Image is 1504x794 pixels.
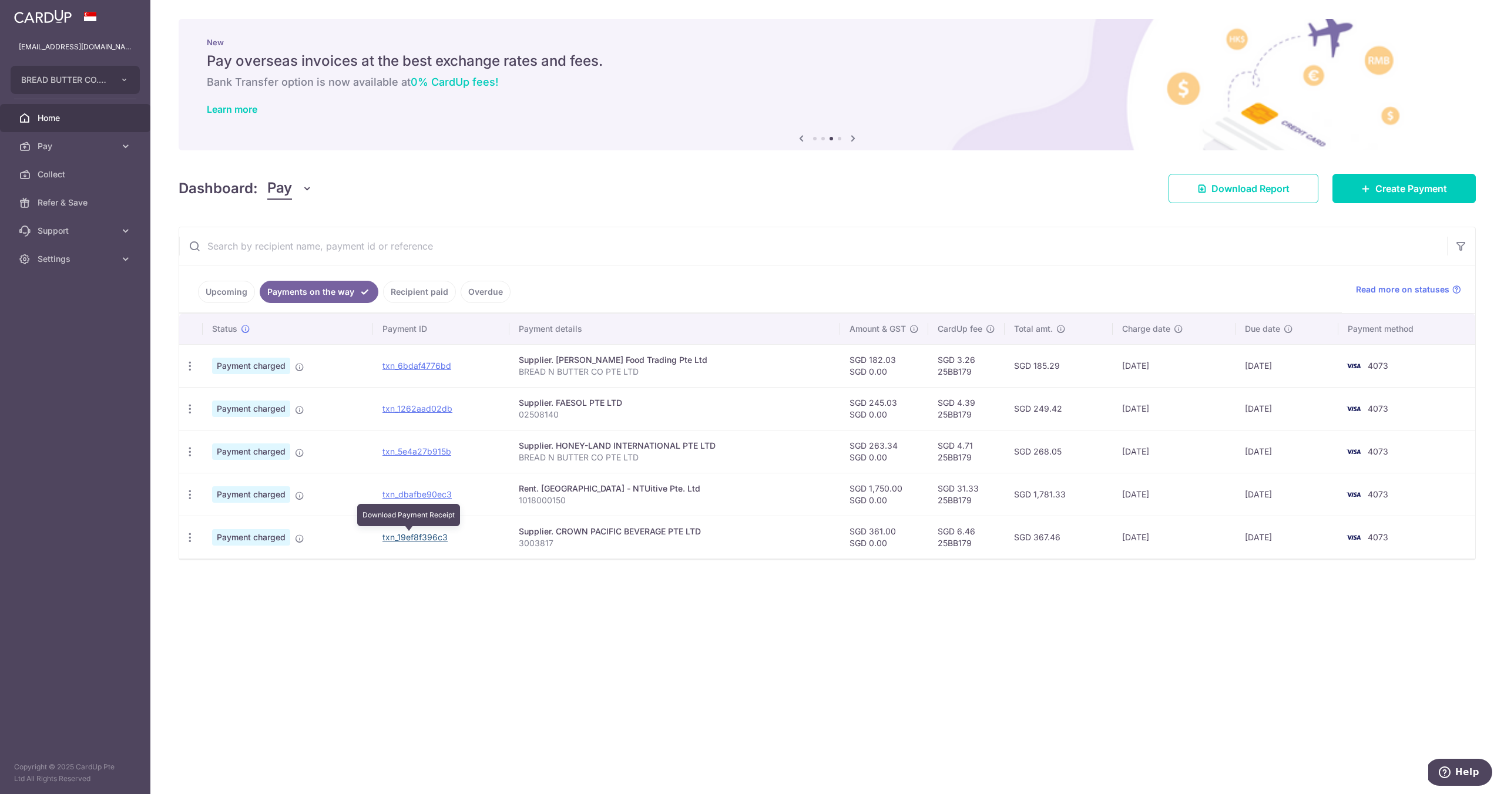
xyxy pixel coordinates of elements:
[382,489,452,499] a: txn_dbafbe90ec3
[21,74,108,86] span: BREAD BUTTER CO. PRIVATE LIMITED
[38,169,115,180] span: Collect
[1342,487,1365,502] img: Bank Card
[14,9,72,23] img: CardUp
[1211,181,1290,196] span: Download Report
[938,323,982,335] span: CardUp fee
[519,483,831,494] div: Rent. [GEOGRAPHIC_DATA] - NTUitive Pte. Ltd
[38,225,115,237] span: Support
[519,397,831,409] div: Supplier. FAESOL PTE LTD
[11,66,140,94] button: BREAD BUTTER CO. PRIVATE LIMITED
[1368,361,1388,371] span: 4073
[260,281,378,303] a: Payments on the way
[519,366,831,378] p: BREAD N BUTTER CO PTE LTD
[1169,174,1318,203] a: Download Report
[382,403,452,413] a: txn_1262aad02db
[519,440,831,452] div: Supplier. HONEY-LAND INTERNATIONAL PTE LTD
[212,323,237,335] span: Status
[179,178,258,199] h4: Dashboard:
[1005,344,1113,387] td: SGD 185.29
[1113,473,1236,516] td: [DATE]
[1113,344,1236,387] td: [DATE]
[928,344,1005,387] td: SGD 3.26 25BB179
[1113,430,1236,473] td: [DATE]
[373,314,509,344] th: Payment ID
[840,430,928,473] td: SGD 263.34 SGD 0.00
[207,52,1448,70] h5: Pay overseas invoices at the best exchange rates and fees.
[840,473,928,516] td: SGD 1,750.00 SGD 0.00
[1005,516,1113,559] td: SGD 367.46
[19,41,132,53] p: [EMAIL_ADDRESS][DOMAIN_NAME]
[1356,284,1461,295] a: Read more on statuses
[212,486,290,503] span: Payment charged
[207,75,1448,89] h6: Bank Transfer option is now available at
[1005,387,1113,430] td: SGD 249.42
[357,504,460,526] div: Download Payment Receipt
[1236,387,1338,430] td: [DATE]
[38,112,115,124] span: Home
[179,227,1447,265] input: Search by recipient name, payment id or reference
[1245,323,1280,335] span: Due date
[519,452,831,463] p: BREAD N BUTTER CO PTE LTD
[1368,446,1388,456] span: 4073
[519,409,831,420] p: 02508140
[1236,430,1338,473] td: [DATE]
[382,532,448,542] a: txn_19ef8f396c3
[519,526,831,537] div: Supplier. CROWN PACIFIC BEVERAGE PTE LTD
[179,19,1476,150] img: International Invoice Banner
[1113,387,1236,430] td: [DATE]
[1342,402,1365,416] img: Bank Card
[212,358,290,374] span: Payment charged
[519,537,831,549] p: 3003817
[519,354,831,366] div: Supplier. [PERSON_NAME] Food Trading Pte Ltd
[928,430,1005,473] td: SGD 4.71 25BB179
[267,177,313,200] button: Pay
[840,387,928,430] td: SGD 245.03 SGD 0.00
[1428,759,1492,788] iframe: Opens a widget where you can find more information
[1368,403,1388,413] span: 4073
[1342,445,1365,459] img: Bank Card
[840,516,928,559] td: SGD 361.00 SGD 0.00
[198,281,255,303] a: Upcoming
[461,281,511,303] a: Overdue
[928,516,1005,559] td: SGD 6.46 25BB179
[1368,532,1388,542] span: 4073
[840,344,928,387] td: SGD 182.03 SGD 0.00
[38,197,115,208] span: Refer & Save
[1356,284,1449,295] span: Read more on statuses
[207,38,1448,47] p: New
[1342,359,1365,373] img: Bank Card
[38,253,115,265] span: Settings
[382,361,451,371] a: txn_6bdaf4776bd
[519,494,831,506] p: 1018000150
[1338,314,1475,344] th: Payment method
[1122,323,1170,335] span: Charge date
[1375,181,1447,196] span: Create Payment
[267,177,292,200] span: Pay
[1014,323,1053,335] span: Total amt.
[1332,174,1476,203] a: Create Payment
[850,323,906,335] span: Amount & GST
[38,140,115,152] span: Pay
[212,529,290,546] span: Payment charged
[1113,516,1236,559] td: [DATE]
[1236,344,1338,387] td: [DATE]
[411,76,498,88] span: 0% CardUp fees!
[509,314,840,344] th: Payment details
[928,387,1005,430] td: SGD 4.39 25BB179
[1005,430,1113,473] td: SGD 268.05
[212,401,290,417] span: Payment charged
[928,473,1005,516] td: SGD 31.33 25BB179
[1236,473,1338,516] td: [DATE]
[383,281,456,303] a: Recipient paid
[207,103,257,115] a: Learn more
[1342,530,1365,544] img: Bank Card
[1005,473,1113,516] td: SGD 1,781.33
[1368,489,1388,499] span: 4073
[212,443,290,460] span: Payment charged
[382,446,451,456] a: txn_5e4a27b915b
[1236,516,1338,559] td: [DATE]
